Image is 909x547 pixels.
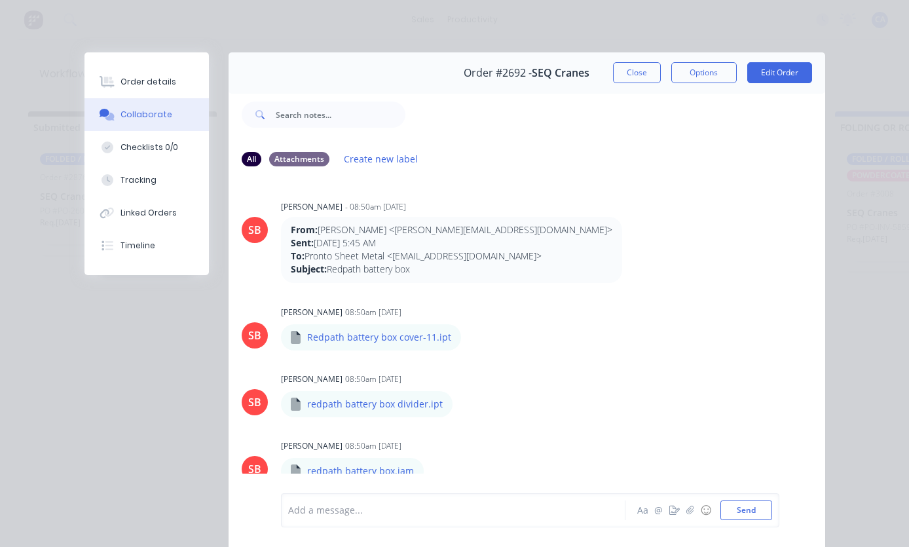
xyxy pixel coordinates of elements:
button: Collaborate [84,98,209,131]
div: Timeline [121,240,155,252]
strong: Subject: [291,263,327,275]
div: Tracking [121,174,157,186]
strong: To: [291,250,305,262]
button: Close [613,62,661,83]
div: SB [248,461,261,477]
p: redpath battery box divider.ipt [307,398,443,411]
div: SB [248,222,261,238]
p: Redpath battery box cover-11.ipt [307,331,451,344]
button: Order details [84,66,209,98]
div: 08:50am [DATE] [345,440,401,452]
button: Aa [635,502,651,518]
strong: From: [291,223,318,236]
div: Checklists 0/0 [121,141,178,153]
p: [PERSON_NAME] <[PERSON_NAME][EMAIL_ADDRESS][DOMAIN_NAME]> [DATE] 5:45 AM Pronto Sheet Metal <[EMA... [291,223,612,276]
button: Tracking [84,164,209,197]
button: @ [651,502,667,518]
strong: Sent: [291,236,314,249]
div: 08:50am [DATE] [345,307,401,318]
button: ☺ [698,502,714,518]
button: Linked Orders [84,197,209,229]
span: Order #2692 - [464,67,532,79]
input: Search notes... [276,102,405,128]
button: Timeline [84,229,209,262]
div: [PERSON_NAME] [281,440,343,452]
div: All [242,152,261,166]
div: [PERSON_NAME] [281,201,343,213]
button: Checklists 0/0 [84,131,209,164]
div: [PERSON_NAME] [281,373,343,385]
button: Create new label [337,150,425,168]
div: Linked Orders [121,207,177,219]
div: Attachments [269,152,329,166]
div: Collaborate [121,109,172,121]
button: Options [671,62,737,83]
button: Edit Order [747,62,812,83]
button: Send [720,500,772,520]
div: [PERSON_NAME] [281,307,343,318]
div: - 08:50am [DATE] [345,201,406,213]
div: SB [248,328,261,343]
div: 08:50am [DATE] [345,373,401,385]
p: redpath battery box.iam [307,464,414,478]
span: SEQ Cranes [532,67,589,79]
div: SB [248,394,261,410]
div: Order details [121,76,176,88]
